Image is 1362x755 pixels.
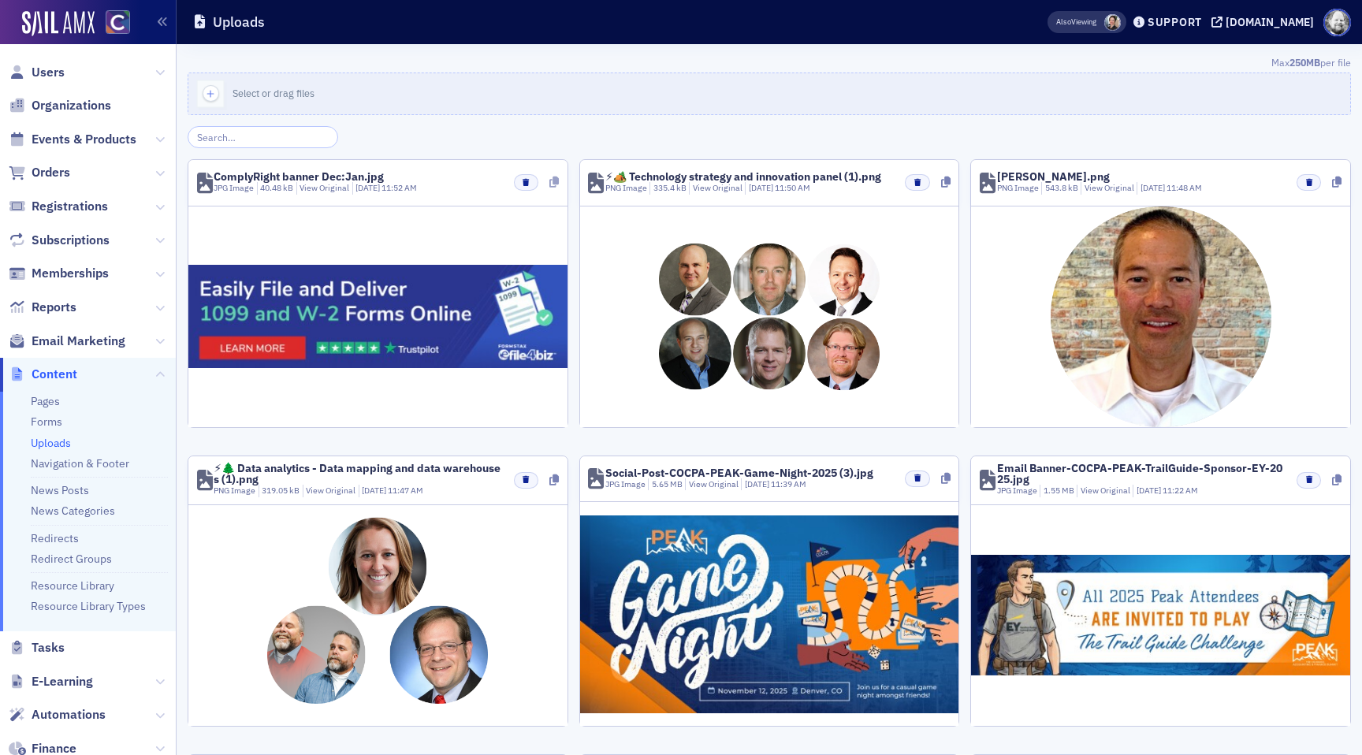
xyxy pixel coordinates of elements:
a: Orders [9,164,70,181]
a: Organizations [9,97,111,114]
span: [DATE] [749,182,775,193]
a: Events & Products [9,131,136,148]
span: [DATE] [745,478,771,489]
div: PNG Image [605,182,647,195]
img: SailAMX [22,11,95,36]
span: 11:22 AM [1163,485,1198,496]
span: Content [32,366,77,383]
div: ⚡🌲 Data analytics - Data mapping and data warehouses (1).png [214,463,502,485]
span: 11:47 AM [388,485,423,496]
div: PNG Image [997,182,1039,195]
a: Redirect Groups [31,552,112,566]
a: Redirects [31,531,79,545]
span: [DATE] [355,182,381,193]
a: Resource Library [31,578,114,593]
span: Organizations [32,97,111,114]
a: Uploads [31,436,71,450]
span: [DATE] [1137,485,1163,496]
a: Users [9,64,65,81]
a: Memberships [9,265,109,282]
a: News Categories [31,504,115,518]
span: Viewing [1056,17,1096,28]
div: 335.4 kB [649,182,687,195]
span: Pamela Galey-Coleman [1104,14,1121,31]
div: Also [1056,17,1071,27]
button: Select or drag files [188,73,1351,115]
span: Select or drag files [233,87,314,99]
span: E-Learning [32,673,93,690]
span: Automations [32,706,106,723]
div: Support [1148,15,1202,29]
div: 1.55 MB [1040,485,1074,497]
span: Registrations [32,198,108,215]
div: 40.48 kB [257,182,294,195]
span: Memberships [32,265,109,282]
span: 11:52 AM [381,182,417,193]
h1: Uploads [213,13,265,32]
a: E-Learning [9,673,93,690]
span: Users [32,64,65,81]
div: Email Banner-COCPA-PEAK-TrailGuide-Sponsor-EY-2025.jpg [997,463,1286,485]
div: [PERSON_NAME].png [997,171,1110,182]
span: Orders [32,164,70,181]
span: Events & Products [32,131,136,148]
a: Reports [9,299,76,316]
div: Social-Post-COCPA-PEAK-Game-Night-2025 (3).jpg [605,467,873,478]
div: ComplyRight banner Dec:Jan.jpg [214,171,384,182]
a: Pages [31,394,60,408]
a: View Original [693,182,742,193]
div: ⚡🏕️ Technology strategy and innovation panel (1).png [605,171,881,182]
a: News Posts [31,483,89,497]
a: View Homepage [95,10,130,37]
span: 11:50 AM [775,182,810,193]
span: [DATE] [1141,182,1167,193]
span: 11:39 AM [771,478,806,489]
a: View Original [306,485,355,496]
div: JPG Image [997,485,1037,497]
div: JPG Image [214,182,254,195]
a: Resource Library Types [31,599,146,613]
a: View Original [1085,182,1134,193]
div: 319.05 kB [259,485,300,497]
span: Reports [32,299,76,316]
a: View Original [689,478,739,489]
div: 5.65 MB [648,478,683,491]
span: 250MB [1289,56,1320,69]
span: [DATE] [362,485,388,496]
a: Email Marketing [9,333,125,350]
div: JPG Image [605,478,646,491]
span: Email Marketing [32,333,125,350]
div: PNG Image [214,485,255,497]
a: Content [9,366,77,383]
span: Subscriptions [32,232,110,249]
a: Forms [31,415,62,429]
a: Navigation & Footer [31,456,129,470]
a: Subscriptions [9,232,110,249]
span: Profile [1323,9,1351,36]
div: Max per file [188,55,1351,73]
div: 543.8 kB [1041,182,1078,195]
a: Tasks [9,639,65,656]
button: [DOMAIN_NAME] [1211,17,1319,28]
a: Automations [9,706,106,723]
span: 11:48 AM [1167,182,1202,193]
a: Registrations [9,198,108,215]
span: Tasks [32,639,65,656]
img: SailAMX [106,10,130,35]
div: [DOMAIN_NAME] [1226,15,1314,29]
a: View Original [300,182,349,193]
input: Search… [188,126,338,148]
a: View Original [1081,485,1130,496]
